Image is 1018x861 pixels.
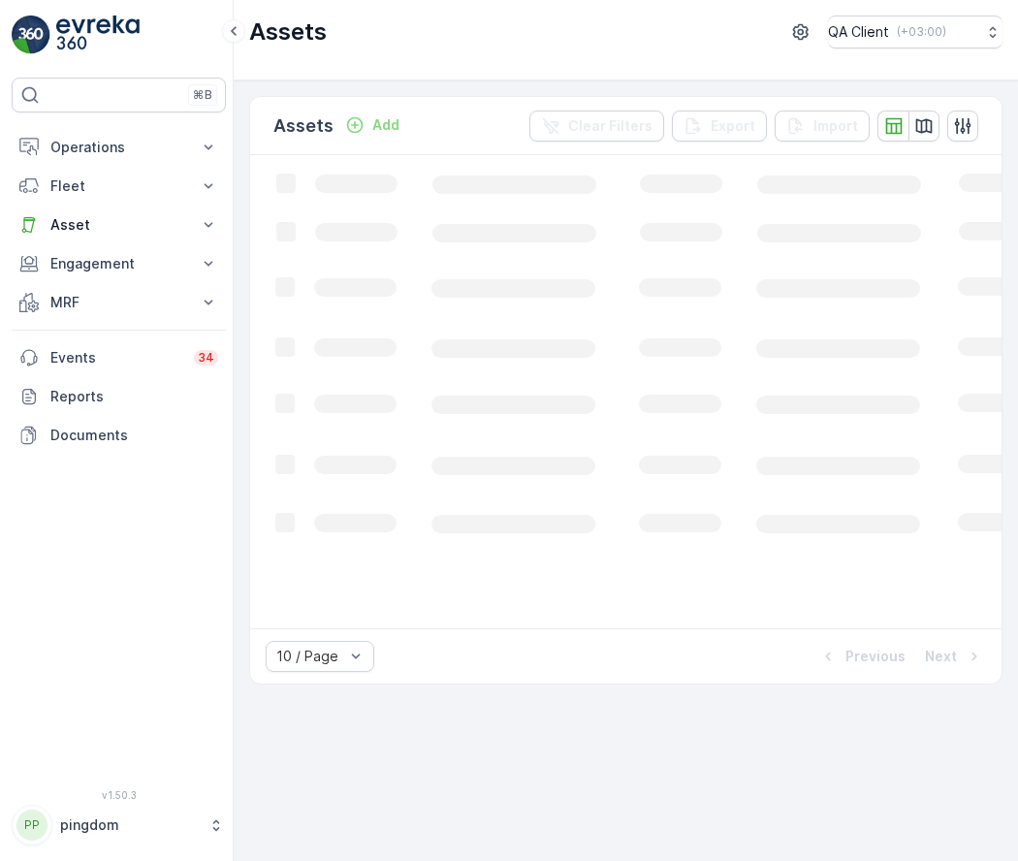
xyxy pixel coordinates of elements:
[775,111,870,142] button: Import
[923,645,986,668] button: Next
[193,87,212,103] p: ⌘B
[845,647,906,666] p: Previous
[337,113,407,137] button: Add
[828,16,1002,48] button: QA Client(+03:00)
[529,111,664,142] button: Clear Filters
[12,128,226,167] button: Operations
[897,24,946,40] p: ( +03:00 )
[60,815,199,835] p: pingdom
[56,16,140,54] img: logo_light-DOdMpM7g.png
[372,115,399,135] p: Add
[672,111,767,142] button: Export
[12,244,226,283] button: Engagement
[12,283,226,322] button: MRF
[12,789,226,801] span: v 1.50.3
[50,348,182,367] p: Events
[50,387,218,406] p: Reports
[813,116,858,136] p: Import
[12,338,226,377] a: Events34
[249,16,327,48] p: Assets
[273,112,334,140] p: Assets
[50,215,187,235] p: Asset
[828,22,889,42] p: QA Client
[50,254,187,273] p: Engagement
[16,810,48,841] div: PP
[711,116,755,136] p: Export
[12,416,226,455] a: Documents
[12,805,226,845] button: PPpingdom
[12,16,50,54] img: logo
[12,167,226,206] button: Fleet
[50,293,187,312] p: MRF
[816,645,907,668] button: Previous
[50,176,187,196] p: Fleet
[12,206,226,244] button: Asset
[12,377,226,416] a: Reports
[198,350,214,366] p: 34
[568,116,652,136] p: Clear Filters
[925,647,957,666] p: Next
[50,138,187,157] p: Operations
[50,426,218,445] p: Documents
